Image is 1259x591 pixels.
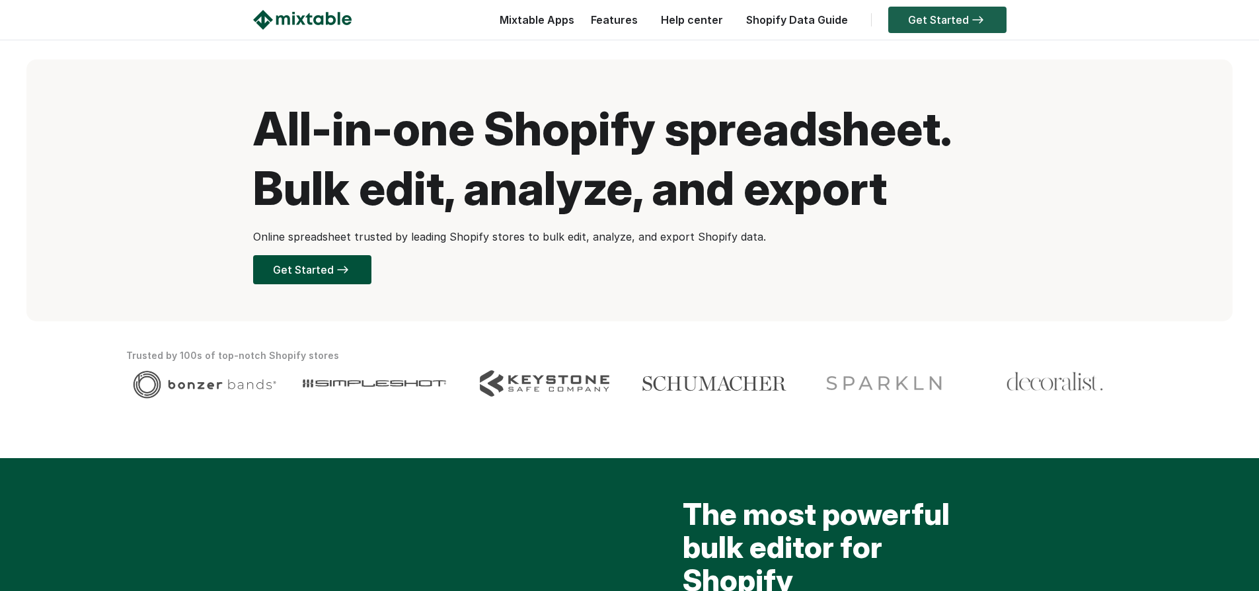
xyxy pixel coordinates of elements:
[133,370,276,399] img: Client logo
[969,16,987,24] img: arrow-right.svg
[253,229,1007,245] p: Online spreadsheet trusted by leading Shopify stores to bulk edit, analyze, and export Shopify data.
[584,13,644,26] a: Features
[642,370,786,397] img: Client logo
[821,370,948,397] img: Client logo
[480,370,609,397] img: Client logo
[253,10,352,30] img: Mixtable logo
[1006,370,1104,393] img: Client logo
[888,7,1007,33] a: Get Started
[334,266,352,274] img: arrow-right.svg
[740,13,855,26] a: Shopify Data Guide
[303,370,446,397] img: Client logo
[654,13,730,26] a: Help center
[253,99,1007,218] h1: All-in-one Shopify spreadsheet. Bulk edit, analyze, and export
[253,255,371,284] a: Get Started
[493,10,574,36] div: Mixtable Apps
[126,348,1133,364] div: Trusted by 100s of top-notch Shopify stores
